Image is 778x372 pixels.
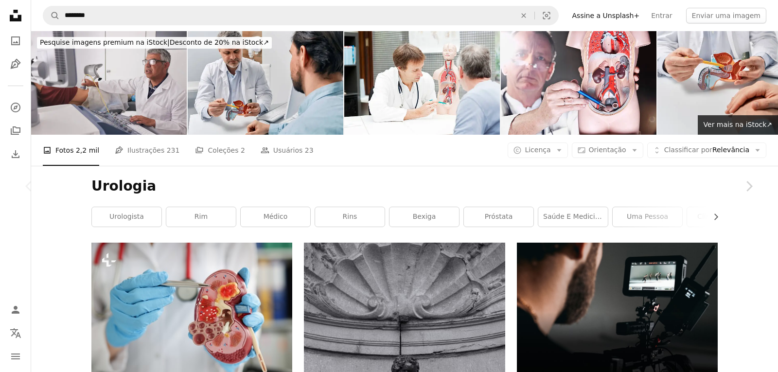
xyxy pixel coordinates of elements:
span: Desconto de 20% na iStock ↗ [40,38,269,46]
a: Ilustrações 231 [115,135,179,166]
span: 2 [241,145,245,156]
a: Ver mais na iStock↗ [698,115,778,135]
a: Pesquise imagens premium na iStock|Desconto de 20% na iStock↗ [31,31,278,54]
span: Ver mais na iStock ↗ [704,121,772,128]
a: Próximo [720,140,778,233]
a: clínica médica [687,207,757,227]
button: Pesquisa visual [535,6,558,25]
button: Orientação [572,142,643,158]
a: próstata [464,207,533,227]
button: Classificar porRelevância [647,142,766,158]
img: Médicos apontando em de butil [501,31,656,135]
a: Close-up do urologista apontando a estrutura do rim da caneta no modelo anatômico. Tratamento de ... [91,305,292,314]
button: Menu [6,347,25,366]
a: saúde e medicina [538,207,608,227]
span: 231 [167,145,180,156]
button: Limpar [513,6,534,25]
img: Médico urologista consultando paciente com prostatite, explicando-lhe métodos de tratamento usand... [188,31,343,135]
img: Remédios explicar urological problemas [344,31,500,135]
a: urologista [92,207,161,227]
a: bexiga [389,207,459,227]
button: Idioma [6,323,25,343]
button: Enviar uma imagem [686,8,766,23]
a: médico [241,207,310,227]
span: 23 [305,145,314,156]
a: Entrar [645,8,678,23]
span: Relevância [664,145,749,155]
button: Licença [508,142,567,158]
a: Entrar / Cadastrar-se [6,300,25,319]
span: Pesquise imagens premium na iStock | [40,38,170,46]
a: Explorar [6,98,25,117]
a: Coleções 2 [195,135,245,166]
a: Fotos [6,31,25,51]
a: Ilustrações [6,54,25,74]
button: rolar lista para a direita [707,207,718,227]
button: Pesquise na Unsplash [43,6,60,25]
form: Pesquise conteúdo visual em todo o site [43,6,559,25]
span: Orientação [589,146,626,154]
a: Assine a Unsplash+ [566,8,646,23]
a: Usuários 23 [261,135,314,166]
a: Coleções [6,121,25,141]
img: The young patient undergoes a kidney check as the nephrologist doctor intently studies the ultras... [31,31,187,135]
span: Licença [525,146,550,154]
a: rim [166,207,236,227]
a: uma pessoa [613,207,682,227]
a: Rins [315,207,385,227]
span: Classificar por [664,146,712,154]
h1: Urologia [91,177,718,195]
